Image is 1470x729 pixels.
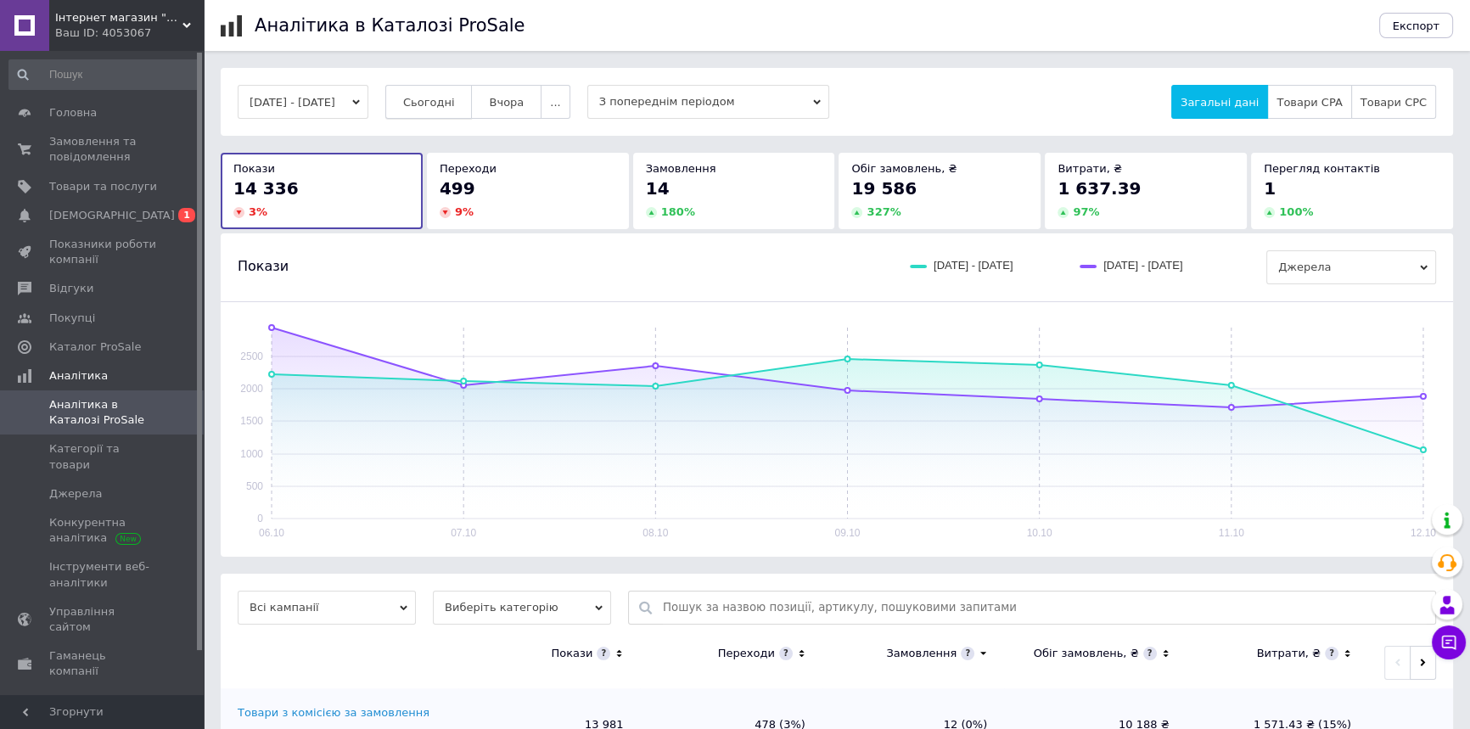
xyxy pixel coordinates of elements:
span: Сьогодні [403,96,455,109]
span: Вчора [489,96,524,109]
span: Замовлення [646,162,716,175]
span: 499 [440,178,475,199]
span: Виберіть категорію [433,591,611,625]
span: Перегляд контактів [1264,162,1380,175]
span: Аналітика [49,368,108,384]
span: Аналітика в Каталозі ProSale [49,397,157,428]
text: 500 [246,480,263,492]
span: Товари та послуги [49,179,157,194]
span: Гаманець компанії [49,648,157,679]
span: Замовлення та повідомлення [49,134,157,165]
span: 327 % [867,205,901,218]
button: Товари CPC [1351,85,1436,119]
span: Загальні дані [1181,96,1259,109]
text: 06.10 [259,527,284,539]
span: Конкурентна аналітика [49,515,157,546]
span: Товари CPC [1361,96,1427,109]
div: Товари з комісією за замовлення [238,705,429,721]
span: Покази [233,162,275,175]
span: Витрати, ₴ [1058,162,1122,175]
span: Товари CPA [1276,96,1342,109]
div: Замовлення [886,646,957,661]
span: Інструменти веб-аналітики [49,559,157,590]
span: Покупці [49,311,95,326]
span: 1 [1264,178,1276,199]
text: 07.10 [451,527,476,539]
span: 1 637.39 [1058,178,1141,199]
text: 2500 [240,350,263,362]
div: Покази [551,646,592,661]
text: 1500 [240,415,263,427]
text: 08.10 [642,527,668,539]
span: Показники роботи компанії [49,237,157,267]
text: 11.10 [1219,527,1244,539]
span: Джерела [49,486,102,502]
span: 97 % [1073,205,1099,218]
span: 3 % [249,205,267,218]
button: Товари CPA [1267,85,1351,119]
text: 12.10 [1411,527,1436,539]
text: 2000 [240,383,263,395]
span: З попереднім періодом [587,85,829,119]
button: ... [541,85,569,119]
button: [DATE] - [DATE] [238,85,368,119]
span: 100 % [1279,205,1313,218]
text: 1000 [240,448,263,460]
button: Вчора [471,85,541,119]
span: Експорт [1393,20,1440,32]
span: 19 586 [851,178,917,199]
div: Ваш ID: 4053067 [55,25,204,41]
input: Пошук [8,59,199,90]
span: Переходи [440,162,497,175]
span: Категорії та товари [49,441,157,472]
div: Витрати, ₴ [1256,646,1321,661]
div: Обіг замовлень, ₴ [1034,646,1139,661]
span: Каталог ProSale [49,339,141,355]
button: Загальні дані [1171,85,1268,119]
span: Управління сайтом [49,604,157,635]
span: Покази [238,257,289,276]
h1: Аналітика в Каталозі ProSale [255,15,525,36]
span: 1 [178,208,195,222]
span: Маркет [49,693,93,709]
span: Головна [49,105,97,121]
div: Переходи [718,646,775,661]
button: Експорт [1379,13,1454,38]
span: Відгуки [49,281,93,296]
button: Чат з покупцем [1432,625,1466,659]
text: 09.10 [834,527,860,539]
span: 180 % [661,205,695,218]
input: Пошук за назвою позиції, артикулу, пошуковими запитами [663,592,1427,624]
text: 10.10 [1027,527,1052,539]
span: Джерела [1266,250,1436,284]
span: 9 % [455,205,474,218]
span: ... [550,96,560,109]
span: Всі кампанії [238,591,416,625]
button: Сьогодні [385,85,473,119]
span: 14 [646,178,670,199]
span: Інтернет магазин "Smart Shop" [55,10,182,25]
text: 0 [257,513,263,524]
span: [DEMOGRAPHIC_DATA] [49,208,175,223]
span: Обіг замовлень, ₴ [851,162,957,175]
span: 14 336 [233,178,299,199]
